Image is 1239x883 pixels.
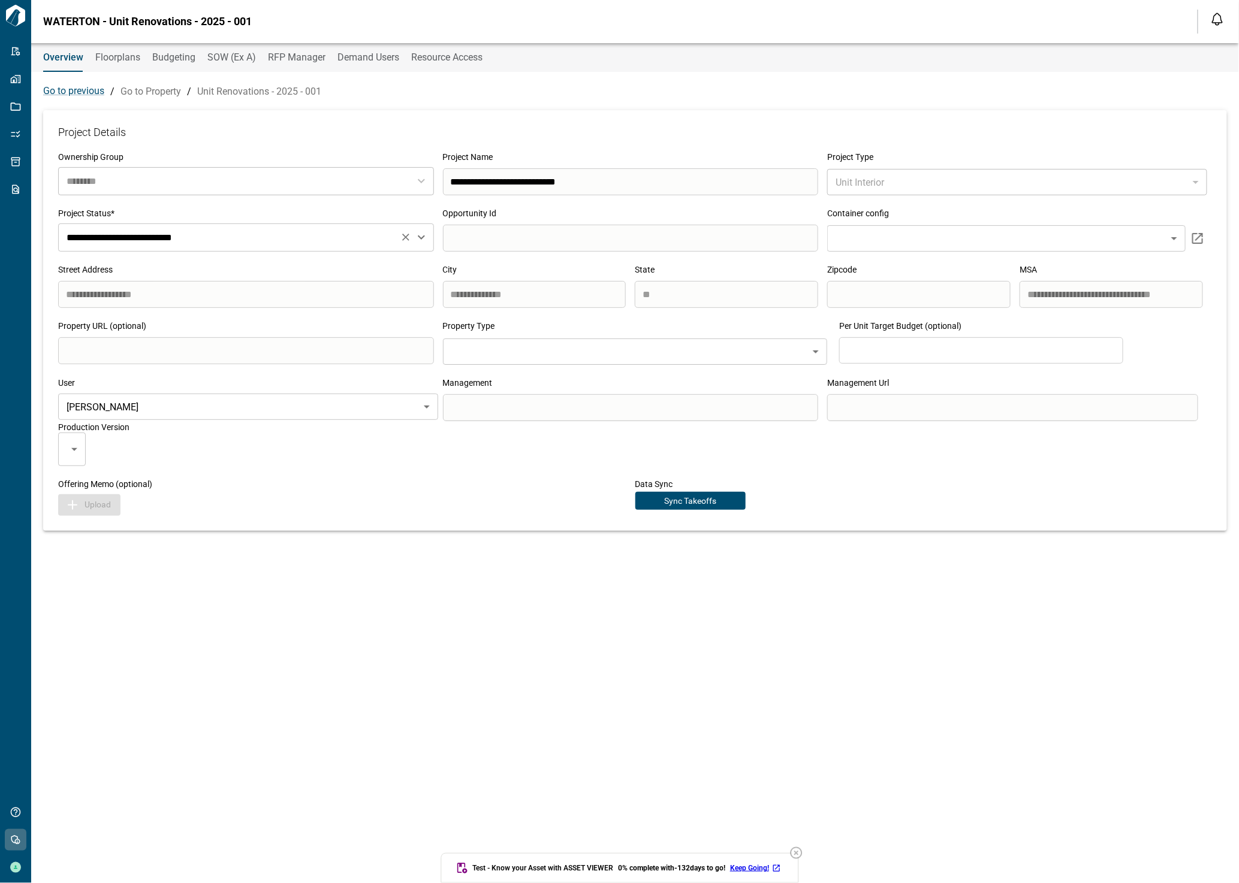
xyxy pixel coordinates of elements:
span: Go to previous [43,85,104,96]
span: SOW (Ex A) [207,52,256,63]
button: Clear [397,229,414,246]
span: City [443,265,457,274]
span: Property URL (optional) [58,321,146,331]
input: search [635,281,818,308]
button: Open notification feed [1208,10,1227,29]
p: $ [847,343,852,358]
span: Ownership Group [58,152,123,162]
span: Demand Users [337,52,399,63]
button: Sync Takeoffs [635,492,746,510]
span: Data Sync [635,479,673,489]
span: Project Status* [58,208,114,218]
button: Open [413,229,430,246]
div: Unit Interior [827,165,1207,199]
span: Per Unit Target Budget (optional) [839,321,961,331]
span: Street Address [58,265,113,274]
input: search [443,225,819,252]
span: User [58,378,75,388]
input: search [857,341,1115,360]
input: search [1020,281,1203,308]
span: Opportunity Id [443,208,497,218]
span: Resource Access [411,52,483,63]
span: Management [443,378,493,388]
span: WATERTON - Unit Renovations - 2025 - 001 [43,16,252,28]
input: search [58,337,434,364]
input: search [443,281,626,308]
span: Project Type [827,152,873,162]
span: Project Details [58,126,126,138]
span: Project Name [443,152,493,162]
input: search [827,281,1011,308]
span: 0 % complete with -132 days to go! [618,863,725,873]
div: / / [43,79,1227,103]
span: Production Version [58,422,129,432]
button: container config [1186,226,1210,250]
input: search [827,394,1198,421]
span: MSA [1020,265,1037,274]
span: Zipcode [827,265,857,274]
span: State [635,265,655,274]
a: Unit Renovations - 2025 - 001 [197,86,321,97]
div: [PERSON_NAME] [58,390,438,424]
a: Go to Property [120,86,181,97]
span: Property Type [443,321,495,331]
input: search [443,394,819,421]
span: Overview [43,52,83,63]
input: search [443,168,819,195]
input: search [58,281,434,308]
span: RFP Manager [268,52,325,63]
span: Offering Memo (optional) [58,479,152,489]
span: Management Url [827,378,889,388]
a: Keep Going! [730,863,783,873]
span: Test - Know your Asset with ASSET VIEWER [472,863,613,873]
div: base tabs [31,43,1239,72]
span: Floorplans [95,52,140,63]
span: Budgeting [152,52,195,63]
span: Container config [827,208,889,218]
